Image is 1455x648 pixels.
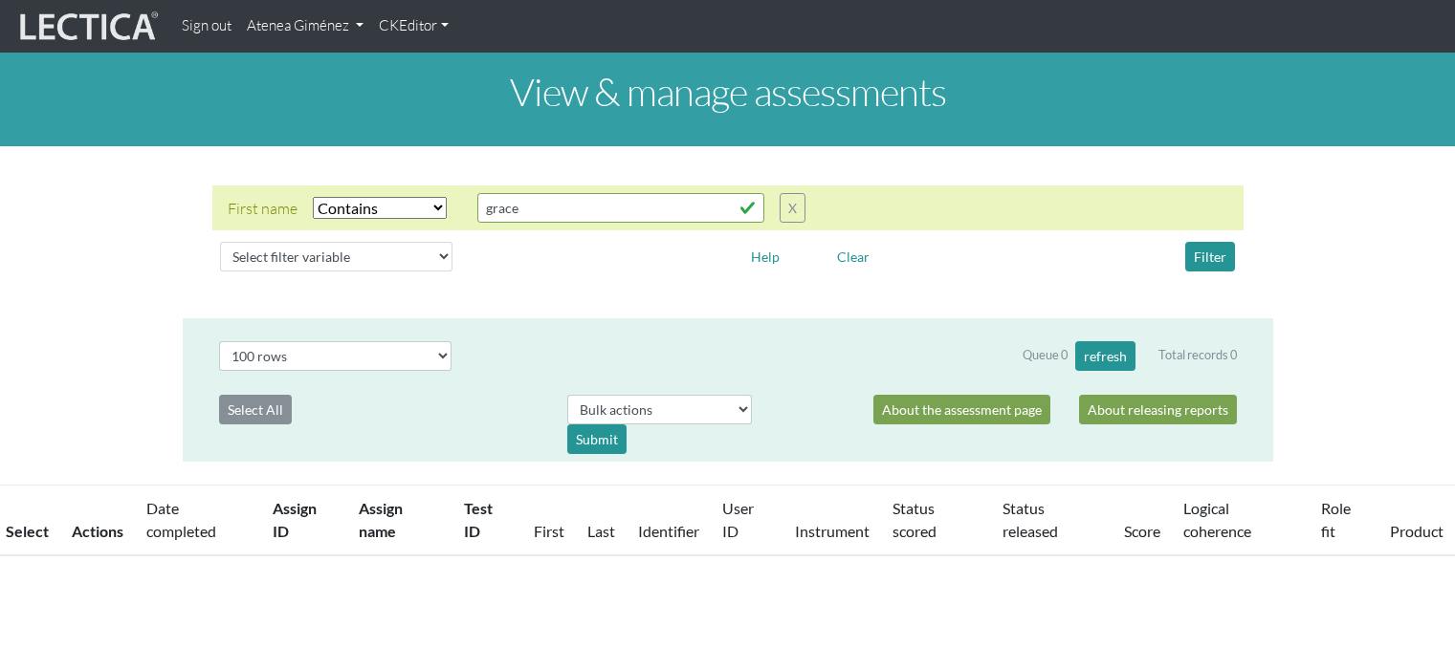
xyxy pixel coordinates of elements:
[452,486,522,556] th: Test ID
[828,242,878,271] button: Clear
[722,499,754,540] a: User ID
[638,522,699,540] a: Identifier
[15,9,159,45] img: lecticalive
[219,395,292,424] button: Select All
[1075,341,1135,371] button: refresh
[742,246,788,264] a: Help
[780,193,805,223] button: X
[60,486,135,556] th: Actions
[1124,522,1160,540] a: Score
[239,8,371,45] a: Atenea Giménez
[1003,499,1058,540] a: Status released
[174,8,239,45] a: Sign out
[742,242,788,271] button: Help
[1390,522,1444,540] a: Product
[1185,242,1235,271] button: Filter
[1023,341,1237,371] div: Queue 0 Total records 0
[1321,499,1351,540] a: Role fit
[228,197,298,220] div: First name
[534,522,564,540] a: First
[347,486,452,556] th: Assign name
[795,522,870,540] a: Instrument
[146,499,216,540] a: Date completed
[261,486,346,556] th: Assign ID
[1079,395,1237,424] a: About releasing reports
[893,499,937,540] a: Status scored
[567,424,627,454] div: Submit
[587,522,615,540] a: Last
[1183,499,1251,540] a: Logical coherence
[873,395,1050,424] a: About the assessment page
[371,8,456,45] a: CKEditor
